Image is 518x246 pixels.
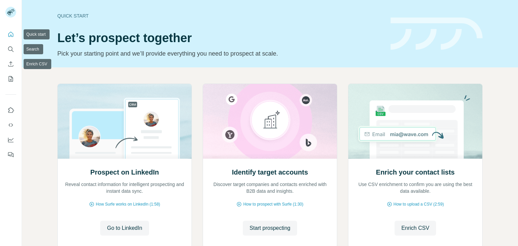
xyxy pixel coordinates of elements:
[90,167,159,177] h2: Prospect on LinkedIn
[394,201,444,207] span: How to upload a CSV (2:59)
[5,28,16,40] button: Quick start
[395,221,436,236] button: Enrich CSV
[232,167,308,177] h2: Identify target accounts
[203,84,337,159] img: Identify target accounts
[5,104,16,116] button: Use Surfe on LinkedIn
[5,149,16,161] button: Feedback
[250,224,290,232] span: Start prospecting
[210,181,330,194] p: Discover target companies and contacts enriched with B2B data and insights.
[376,167,455,177] h2: Enrich your contact lists
[5,58,16,70] button: Enrich CSV
[243,201,303,207] span: How to prospect with Surfe (1:30)
[96,201,160,207] span: How Surfe works on LinkedIn (1:58)
[57,12,382,19] div: Quick start
[5,134,16,146] button: Dashboard
[5,73,16,85] button: My lists
[107,224,142,232] span: Go to LinkedIn
[401,224,429,232] span: Enrich CSV
[57,31,382,45] h1: Let’s prospect together
[348,84,483,159] img: Enrich your contact lists
[355,181,476,194] p: Use CSV enrichment to confirm you are using the best data available.
[243,221,297,236] button: Start prospecting
[64,181,185,194] p: Reveal contact information for intelligent prospecting and instant data sync.
[100,221,149,236] button: Go to LinkedIn
[391,18,483,50] img: banner
[57,84,192,159] img: Prospect on LinkedIn
[5,43,16,55] button: Search
[5,119,16,131] button: Use Surfe API
[57,49,382,58] p: Pick your starting point and we’ll provide everything you need to prospect at scale.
